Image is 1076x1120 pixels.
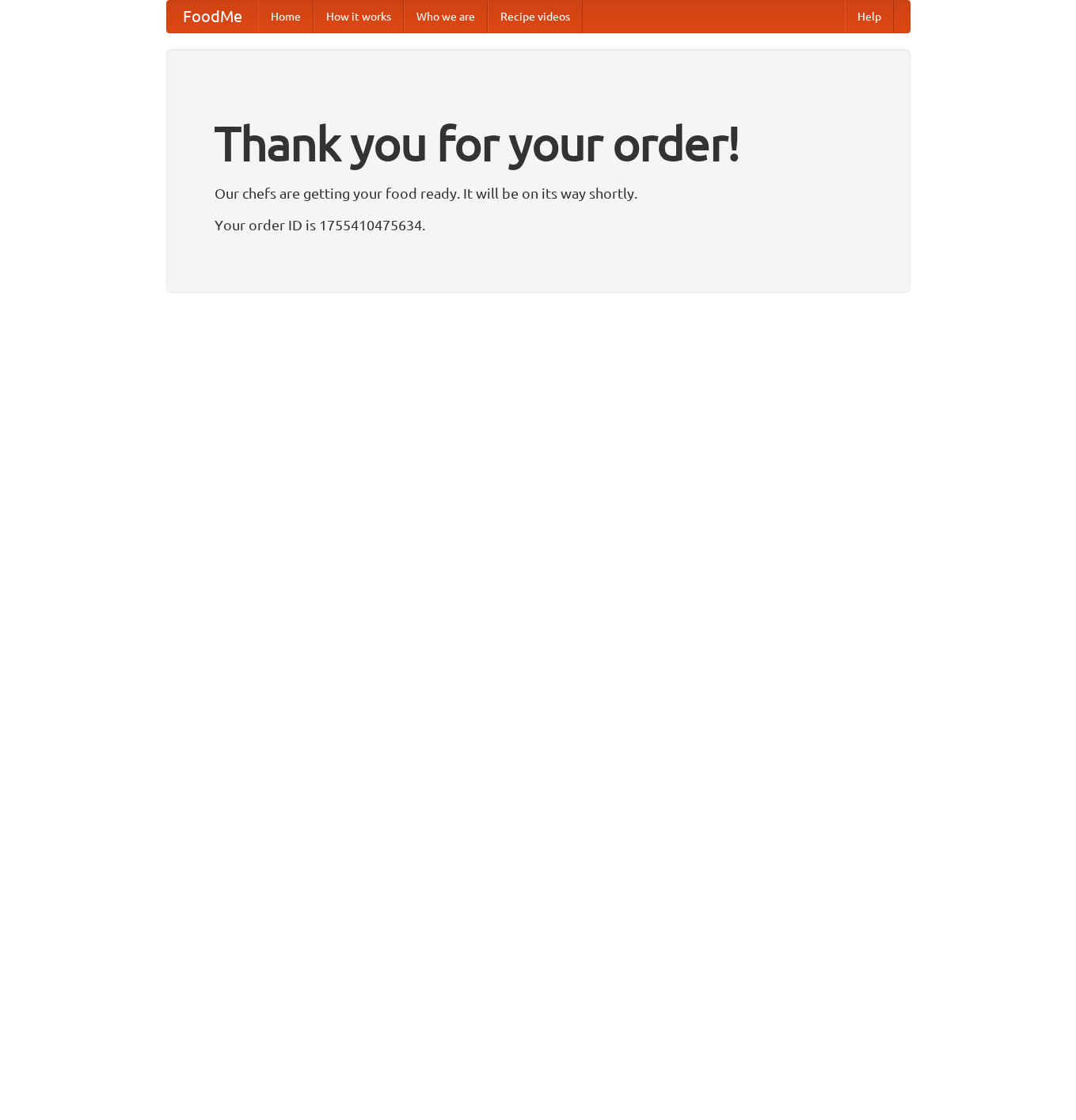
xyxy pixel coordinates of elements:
a: Help [845,1,894,32]
a: Recipe videos [488,1,583,32]
a: Home [258,1,314,32]
a: FoodMe [167,1,258,32]
a: Who we are [404,1,488,32]
a: How it works [314,1,404,32]
h1: Thank you for your order! [215,105,862,181]
p: Our chefs are getting your food ready. It will be on its way shortly. [215,181,862,205]
p: Your order ID is 1755410475634. [215,213,862,237]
